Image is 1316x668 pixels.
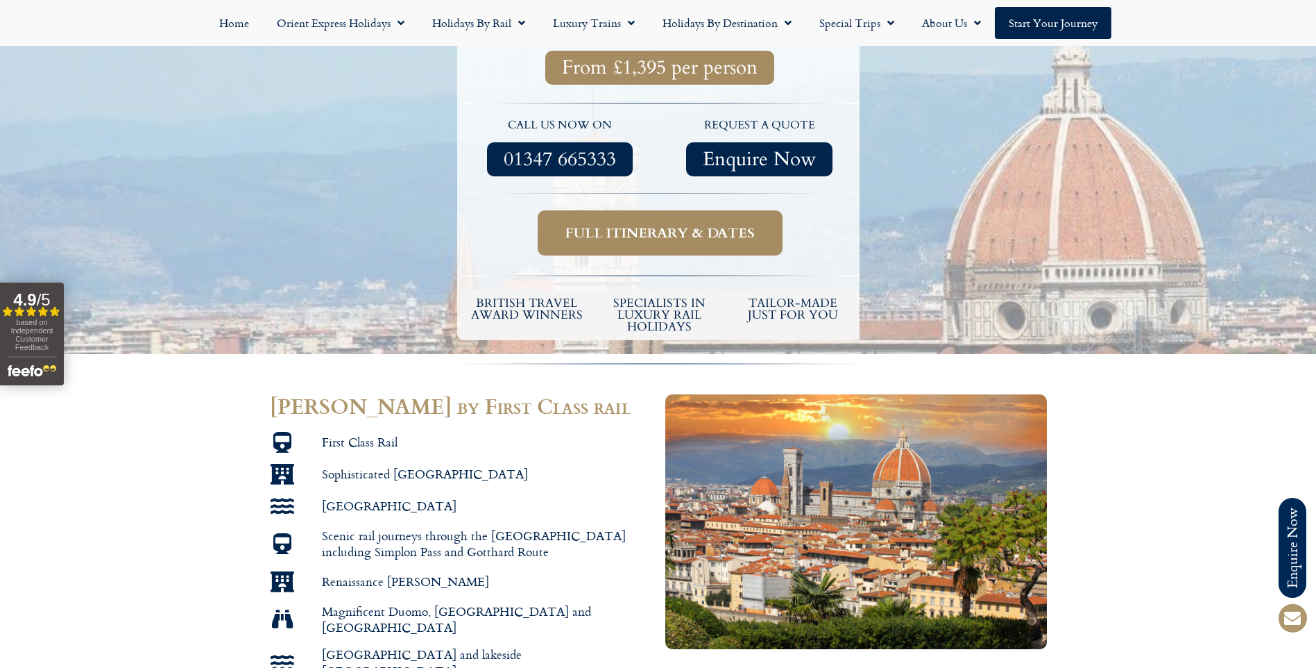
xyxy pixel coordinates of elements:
[318,434,398,450] span: First Class Rail
[805,7,908,39] a: Special Trips
[7,7,1309,39] nav: Menu
[318,466,528,482] span: Sophisticated [GEOGRAPHIC_DATA]
[468,297,587,321] h5: British Travel Award winners
[270,390,631,421] span: [PERSON_NAME] by First Class rail
[487,142,633,176] a: 01347 665333
[733,297,853,321] h5: tailor-made just for you
[418,7,539,39] a: Holidays by Rail
[205,7,263,39] a: Home
[538,210,783,256] a: Full itinerary & dates
[318,498,456,514] span: [GEOGRAPHIC_DATA]
[565,224,755,242] span: Full itinerary & dates
[318,528,651,560] span: Scenic rail journeys through the [GEOGRAPHIC_DATA] including Simplon Pass and Gotthard Route
[263,7,418,39] a: Orient Express Holidays
[318,574,489,590] span: Renaissance [PERSON_NAME]
[686,142,832,176] a: Enquire Now
[539,7,649,39] a: Luxury Trains
[667,117,853,135] p: request a quote
[468,117,653,135] p: call us now on
[600,297,719,333] h6: Specialists in luxury rail holidays
[703,151,816,168] span: Enquire Now
[545,51,774,85] a: From £1,395 per person
[649,7,805,39] a: Holidays by Destination
[318,603,651,636] span: Magnificent Duomo, [GEOGRAPHIC_DATA] and [GEOGRAPHIC_DATA]
[665,394,1047,649] img: Florence in spring time, Tuscany, Italy
[504,151,616,168] span: 01347 665333
[995,7,1111,39] a: Start your Journey
[908,7,995,39] a: About Us
[562,59,758,76] span: From £1,395 per person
